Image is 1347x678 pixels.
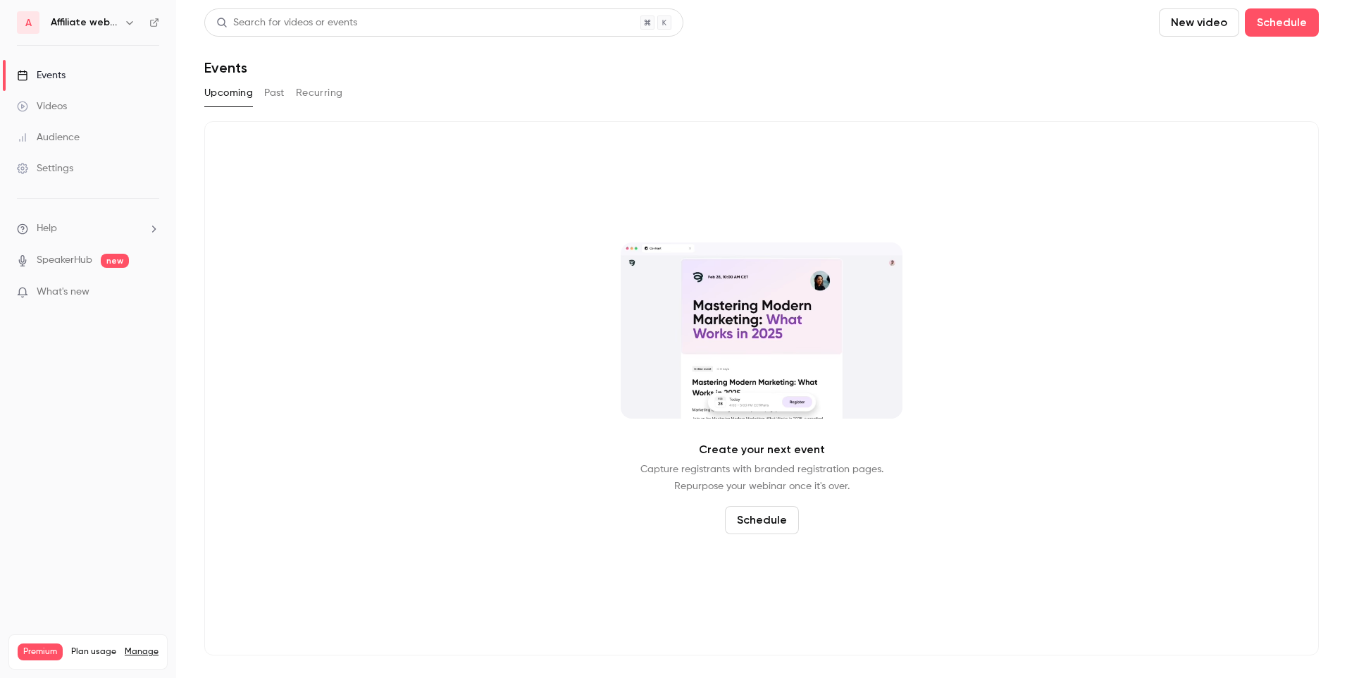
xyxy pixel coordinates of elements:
[37,285,89,300] span: What's new
[18,643,63,660] span: Premium
[699,441,825,458] p: Create your next event
[17,221,159,236] li: help-dropdown-opener
[1159,8,1239,37] button: New video
[296,82,343,104] button: Recurring
[204,59,247,76] h1: Events
[37,253,92,268] a: SpeakerHub
[142,286,159,299] iframe: Noticeable Trigger
[71,646,116,658] span: Plan usage
[51,16,118,30] h6: Affiliate webinars
[17,99,67,113] div: Videos
[264,82,285,104] button: Past
[204,82,253,104] button: Upcoming
[216,16,357,30] div: Search for videos or events
[17,130,80,144] div: Audience
[17,68,66,82] div: Events
[640,461,883,495] p: Capture registrants with branded registration pages. Repurpose your webinar once it's over.
[725,506,799,534] button: Schedule
[37,221,57,236] span: Help
[25,16,32,30] span: A
[125,646,159,658] a: Manage
[17,161,73,175] div: Settings
[1245,8,1319,37] button: Schedule
[101,254,129,268] span: new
